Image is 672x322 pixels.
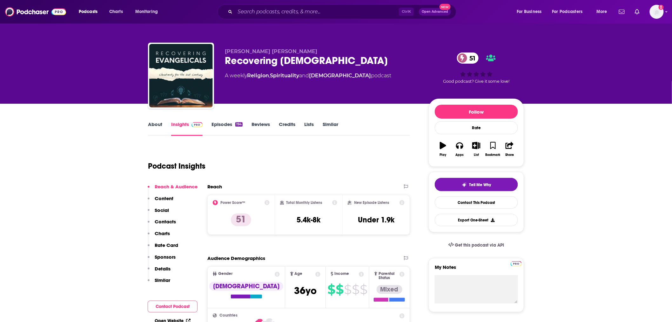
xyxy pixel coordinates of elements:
[511,261,522,266] img: Podchaser Pro
[207,184,222,190] h2: Reach
[155,195,173,201] p: Content
[224,4,462,19] div: Search podcasts, credits, & more...
[456,153,464,157] div: Apps
[155,242,178,248] p: Rate Card
[659,5,664,10] svg: Add a profile image
[135,7,158,16] span: Monitoring
[148,230,170,242] button: Charts
[155,277,170,283] p: Similar
[486,153,501,157] div: Bookmark
[352,284,359,295] span: $
[512,7,550,17] button: open menu
[225,72,391,80] div: A weekly podcast
[148,207,169,219] button: Social
[474,153,479,157] div: List
[295,272,303,276] span: Age
[5,6,66,18] img: Podchaser - Follow, Share and Rate Podcasts
[225,48,317,54] span: [PERSON_NAME] [PERSON_NAME]
[399,8,414,16] span: Ctrl K
[435,121,518,134] div: Rate
[336,284,343,295] span: $
[552,7,583,16] span: For Podcasters
[455,242,504,248] span: Get this podcast via API
[270,73,299,79] a: Spirituality
[429,48,524,88] div: 51Good podcast? Give it some love!
[360,284,367,295] span: $
[435,178,518,191] button: tell me why sparkleTell Me Why
[286,200,322,205] h2: Total Monthly Listens
[155,266,171,272] p: Details
[435,105,518,119] button: Follow
[148,301,198,312] button: Contact Podcast
[435,264,518,275] label: My Notes
[148,242,178,254] button: Rate Card
[79,7,97,16] span: Podcasts
[419,8,451,16] button: Open AdvancedNew
[148,161,205,171] h1: Podcast Insights
[435,138,451,161] button: Play
[435,214,518,226] button: Export One-Sheet
[252,121,270,136] a: Reviews
[235,7,399,17] input: Search podcasts, credits, & more...
[592,7,615,17] button: open menu
[269,73,270,79] span: ,
[155,230,170,236] p: Charts
[632,6,642,17] a: Show notifications dropdown
[344,284,351,295] span: $
[650,5,664,19] img: User Profile
[148,184,198,195] button: Reach & Audience
[155,254,176,260] p: Sponsors
[457,52,479,64] a: 51
[299,73,309,79] span: and
[379,272,398,280] span: Parental Status
[650,5,664,19] span: Logged in as eerdmans
[327,284,335,295] span: $
[443,237,509,253] a: Get this podcast via API
[422,10,448,13] span: Open Advanced
[247,73,269,79] a: Religion
[304,121,314,136] a: Lists
[105,7,127,17] a: Charts
[468,138,485,161] button: List
[650,5,664,19] button: Show profile menu
[155,184,198,190] p: Reach & Audience
[297,215,320,225] h3: 5.4k-8k
[212,121,243,136] a: Episodes194
[596,7,607,16] span: More
[149,44,213,108] img: Recovering Evangelicals
[323,121,338,136] a: Similar
[148,277,170,289] button: Similar
[148,254,176,266] button: Sponsors
[148,266,171,277] button: Details
[235,122,243,127] div: 194
[231,213,251,226] p: 51
[462,182,467,187] img: tell me why sparkle
[451,138,468,161] button: Apps
[335,272,349,276] span: Income
[220,200,245,205] h2: Power Score™
[155,219,176,225] p: Contacts
[440,153,447,157] div: Play
[616,6,627,17] a: Show notifications dropdown
[511,260,522,266] a: Pro website
[294,284,317,297] span: 36 yo
[435,196,518,209] a: Contact This Podcast
[148,219,176,230] button: Contacts
[377,285,402,294] div: Mixed
[279,121,295,136] a: Credits
[148,195,173,207] button: Content
[192,122,203,127] img: Podchaser Pro
[501,138,518,161] button: Share
[354,200,389,205] h2: New Episode Listens
[209,282,283,291] div: [DEMOGRAPHIC_DATA]
[309,73,371,79] a: [DEMOGRAPHIC_DATA]
[440,4,451,10] span: New
[131,7,166,17] button: open menu
[463,52,479,64] span: 51
[443,79,510,84] span: Good podcast? Give it some love!
[469,182,491,187] span: Tell Me Why
[505,153,514,157] div: Share
[218,272,232,276] span: Gender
